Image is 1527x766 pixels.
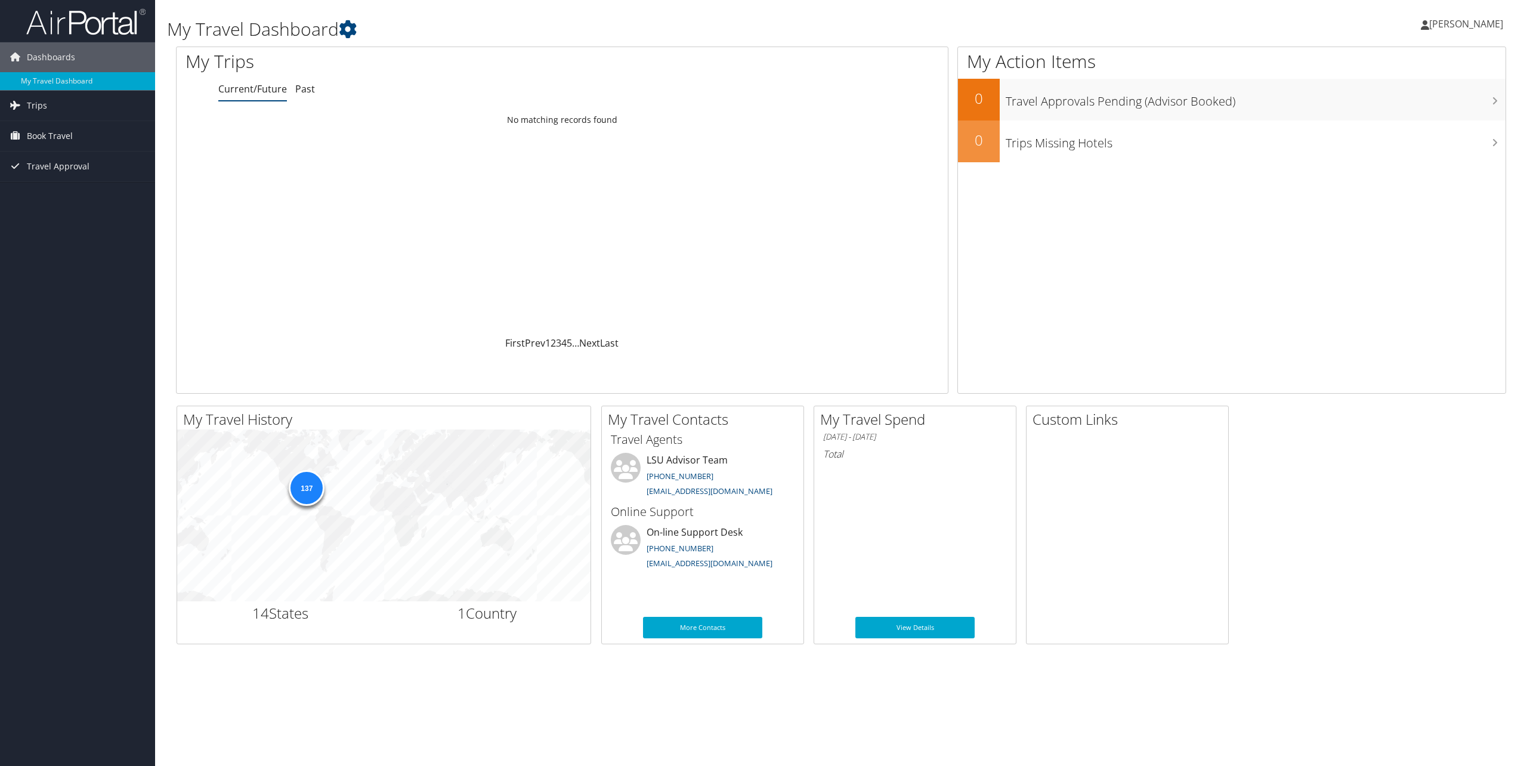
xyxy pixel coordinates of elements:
[647,471,713,481] a: [PHONE_NUMBER]
[579,336,600,350] a: Next
[611,504,795,520] h3: Online Support
[605,525,800,574] li: On-line Support Desk
[958,88,1000,109] h2: 0
[605,453,800,502] li: LSU Advisor Team
[183,409,591,430] h2: My Travel History
[1421,6,1515,42] a: [PERSON_NAME]
[823,447,1007,461] h6: Total
[958,121,1506,162] a: 0Trips Missing Hotels
[958,79,1506,121] a: 0Travel Approvals Pending (Advisor Booked)
[1006,87,1506,110] h3: Travel Approvals Pending (Advisor Booked)
[647,558,772,569] a: [EMAIL_ADDRESS][DOMAIN_NAME]
[647,543,713,554] a: [PHONE_NUMBER]
[556,336,561,350] a: 3
[27,121,73,151] span: Book Travel
[823,431,1007,443] h6: [DATE] - [DATE]
[27,42,75,72] span: Dashboards
[647,486,772,496] a: [EMAIL_ADDRESS][DOMAIN_NAME]
[505,336,525,350] a: First
[295,82,315,95] a: Past
[958,49,1506,74] h1: My Action Items
[567,336,572,350] a: 5
[545,336,551,350] a: 1
[600,336,619,350] a: Last
[186,603,375,623] h2: States
[551,336,556,350] a: 2
[1429,17,1503,30] span: [PERSON_NAME]
[26,8,146,36] img: airportal-logo.png
[167,17,1066,42] h1: My Travel Dashboard
[611,431,795,448] h3: Travel Agents
[218,82,287,95] a: Current/Future
[1006,129,1506,152] h3: Trips Missing Hotels
[289,470,324,506] div: 137
[27,91,47,121] span: Trips
[458,603,466,623] span: 1
[177,109,948,131] td: No matching records found
[820,409,1016,430] h2: My Travel Spend
[643,617,762,638] a: More Contacts
[608,409,803,430] h2: My Travel Contacts
[1033,409,1228,430] h2: Custom Links
[561,336,567,350] a: 4
[855,617,975,638] a: View Details
[27,152,89,181] span: Travel Approval
[525,336,545,350] a: Prev
[186,49,617,74] h1: My Trips
[252,603,269,623] span: 14
[393,603,582,623] h2: Country
[958,130,1000,150] h2: 0
[572,336,579,350] span: …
